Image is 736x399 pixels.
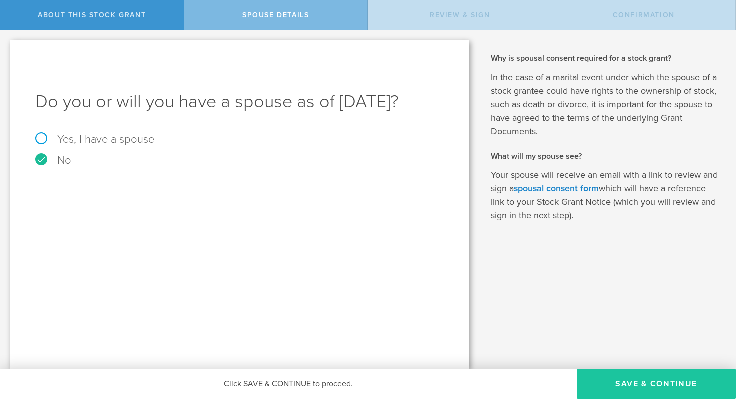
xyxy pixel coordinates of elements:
a: spousal consent form [514,183,599,194]
h1: Do you or will you have a spouse as of [DATE]? [35,90,444,114]
label: Yes, I have a spouse [35,134,444,145]
button: Save & Continue [577,369,736,399]
span: Confirmation [613,11,675,19]
label: No [35,155,444,166]
h2: What will my spouse see? [491,151,721,162]
span: Spouse Details [242,11,309,19]
h2: Why is spousal consent required for a stock grant? [491,53,721,64]
span: About this stock grant [38,11,146,19]
p: In the case of a marital event under which the spouse of a stock grantee could have rights to the... [491,71,721,138]
span: Review & Sign [430,11,490,19]
p: Your spouse will receive an email with a link to review and sign a which will have a reference li... [491,168,721,222]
